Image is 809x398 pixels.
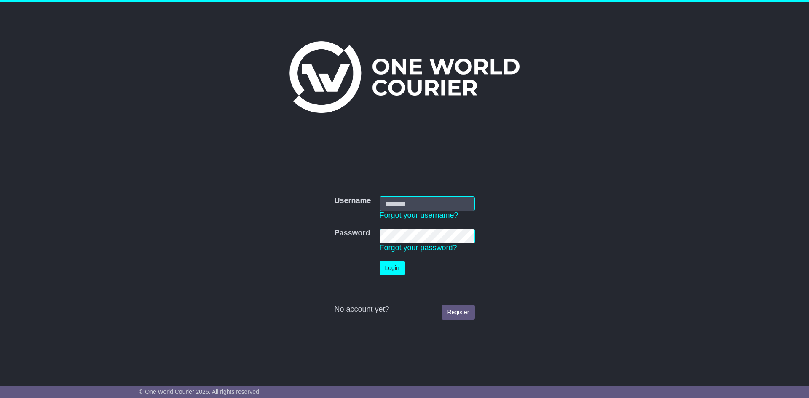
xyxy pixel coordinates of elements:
a: Forgot your password? [380,243,457,252]
a: Register [442,305,474,320]
img: One World [289,41,520,113]
button: Login [380,261,405,275]
label: Username [334,196,371,206]
a: Forgot your username? [380,211,458,219]
div: No account yet? [334,305,474,314]
span: © One World Courier 2025. All rights reserved. [139,388,261,395]
label: Password [334,229,370,238]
